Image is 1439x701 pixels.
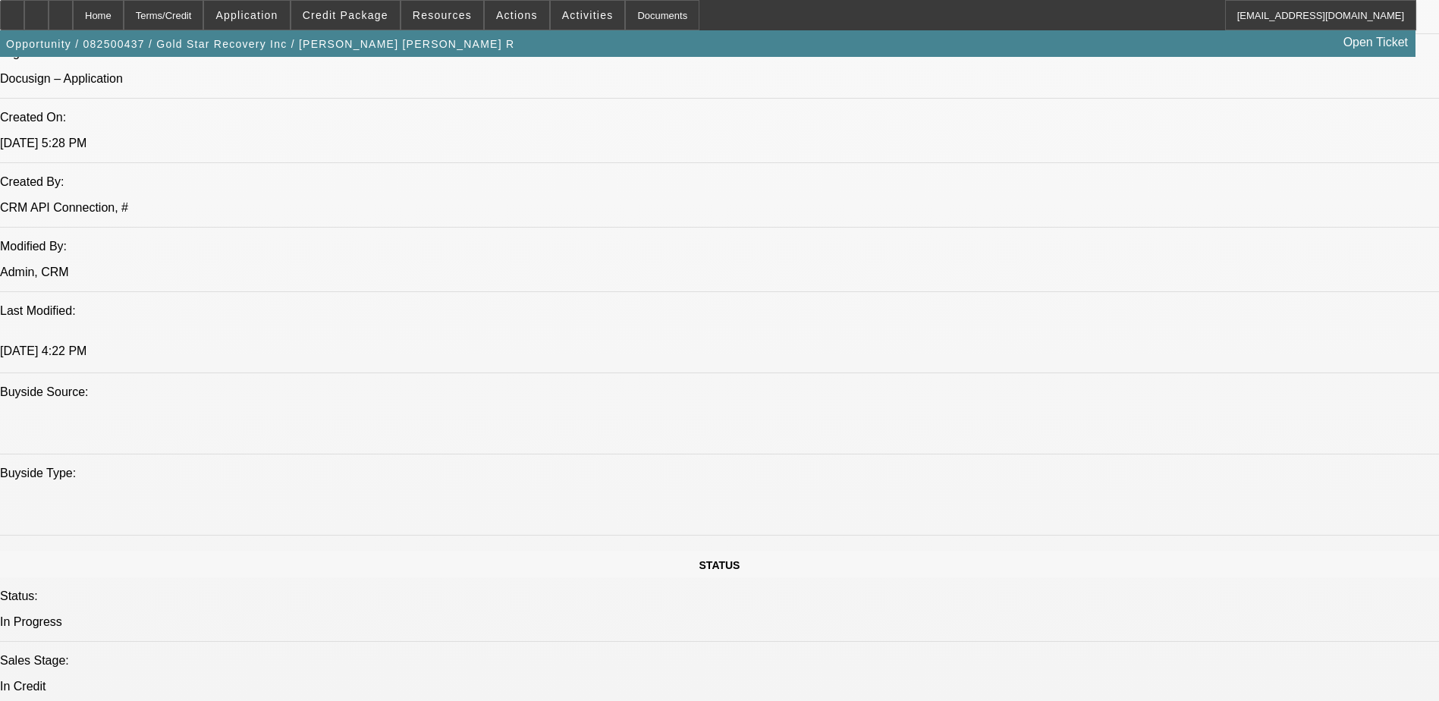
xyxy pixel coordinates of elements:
[204,1,289,30] button: Application
[291,1,400,30] button: Credit Package
[1337,30,1414,55] a: Open Ticket
[551,1,625,30] button: Activities
[215,9,278,21] span: Application
[699,559,740,571] span: STATUS
[485,1,549,30] button: Actions
[496,9,538,21] span: Actions
[303,9,388,21] span: Credit Package
[401,1,483,30] button: Resources
[562,9,614,21] span: Activities
[413,9,472,21] span: Resources
[6,38,514,50] span: Opportunity / 082500437 / Gold Star Recovery Inc / [PERSON_NAME] [PERSON_NAME] R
